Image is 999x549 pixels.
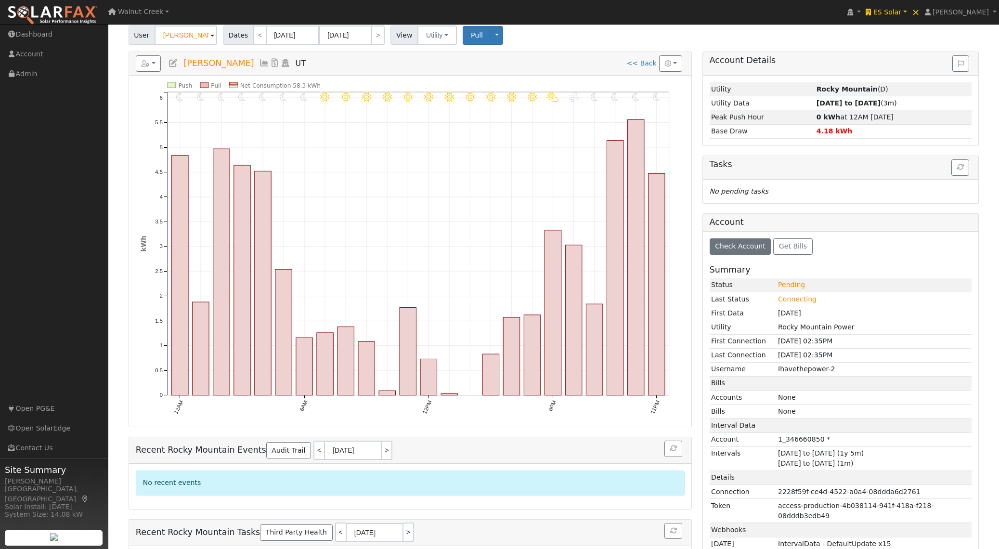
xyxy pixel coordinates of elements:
td: First Connection [710,334,777,348]
text: 2 [159,293,162,299]
span: (3m) [817,99,897,107]
img: SolarFax [7,5,98,26]
i: 7AM - Clear [320,92,329,102]
i: 5AM - Clear [280,92,287,102]
text: Net Consumption 58.3 kWh [240,82,321,89]
span: Get Bills [779,242,807,250]
i: 7PM - Windy [569,92,578,102]
a: > [382,441,392,460]
td: None [777,391,972,405]
td: Ihavethepower-2 [777,362,972,376]
a: > [371,26,385,45]
button: Utility [417,26,457,45]
rect: onclick="" [379,391,395,395]
i: 1PM - Clear [445,92,454,102]
a: < [335,523,346,542]
img: retrieve [50,533,58,541]
td: Interval Data [710,418,777,432]
rect: onclick="" [275,270,292,396]
i: 6PM - PartlyCloudy [547,92,559,102]
td: [DATE] 02:35PM [777,348,972,362]
rect: onclick="" [420,359,437,395]
i: 10AM - Clear [383,92,392,102]
td: Utility Data [710,96,815,110]
button: Refresh [664,441,682,457]
button: Issue History [952,55,969,72]
text: 6 [159,95,162,101]
td: Utility [710,82,815,96]
td: Intervals [710,446,777,471]
rect: onclick="" [607,141,623,395]
div: Solar Install: [DATE] [5,502,103,512]
rect: onclick="" [337,327,354,395]
i: 9PM - Clear [611,92,619,102]
rect: onclick="" [358,342,375,395]
rect: onclick="" [586,304,603,395]
td: Status [710,278,777,292]
text: 1.5 [155,318,163,324]
i: 3AM - Clear [238,92,246,102]
a: Login As (last 08/08/2025 7:31:53 AM) [280,58,291,68]
text: 6AM [298,400,309,412]
rect: onclick="" [171,156,188,395]
text: kWh [140,236,147,252]
div: [PERSON_NAME] [5,476,103,486]
text: 4 [159,194,162,200]
td: [DATE] to [DATE] (1y 5m) [DATE] to [DATE] (1m) [777,446,972,471]
text: Push [178,82,192,89]
a: < [313,441,324,460]
span: Walnut Creek [118,8,163,15]
td: Webhooks [710,523,777,537]
text: 3 [159,244,162,249]
td: Last Status [710,292,777,306]
i: 10PM - Clear [632,92,639,102]
span: User [129,26,155,45]
text: 1 [159,343,162,349]
h5: Tasks [710,159,972,170]
span: View [390,26,418,45]
td: Rocky Mountain Power [777,320,972,334]
i: 11PM - Clear [653,92,660,102]
i: 12PM - Clear [424,92,433,102]
rect: onclick="" [628,120,644,396]
i: 6AM - Clear [300,92,308,102]
strong: ID: 1464, authorized: 08/07/25 [817,85,878,93]
span: ES Solar [873,8,901,16]
td: 2228f59f-ce4d-4522-a0a4-08ddda6d2761 [777,485,972,499]
a: Third Party Health [260,524,332,541]
i: 11AM - Clear [403,92,413,102]
span: Check Account [715,242,765,250]
text: 0 [159,392,162,398]
rect: onclick="" [524,315,540,395]
td: Last Connection [710,348,777,362]
strong: [DATE] to [DATE] [817,99,881,107]
strong: 4.18 kWh [817,127,853,135]
h5: Account [710,217,744,227]
td: Connection [710,485,777,499]
a: < [253,26,267,45]
i: 9AM - Clear [362,92,371,102]
rect: onclick="" [400,308,416,395]
i: 3PM - Clear [486,92,495,102]
i: 4AM - Clear [259,92,266,102]
a: Bills [270,58,280,68]
text: 0.5 [155,367,163,373]
rect: onclick="" [213,149,230,395]
td: Bills [710,376,777,390]
td: at 12AM [DATE] [815,110,972,124]
div: System Size: 14.08 kW [5,510,103,520]
rect: onclick="" [545,230,561,395]
i: 1AM - Clear [197,92,204,102]
button: Check Account [710,238,771,255]
button: Refresh [664,523,682,539]
span: Dates [223,26,254,45]
a: << Back [627,59,657,67]
text: Pull [211,82,221,89]
a: > [403,523,414,542]
a: Audit Trail [266,442,311,458]
td: Utility [710,320,777,334]
td: First Data [710,306,777,320]
span: × [912,6,920,18]
rect: onclick="" [441,394,457,395]
text: 2.5 [155,268,163,274]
